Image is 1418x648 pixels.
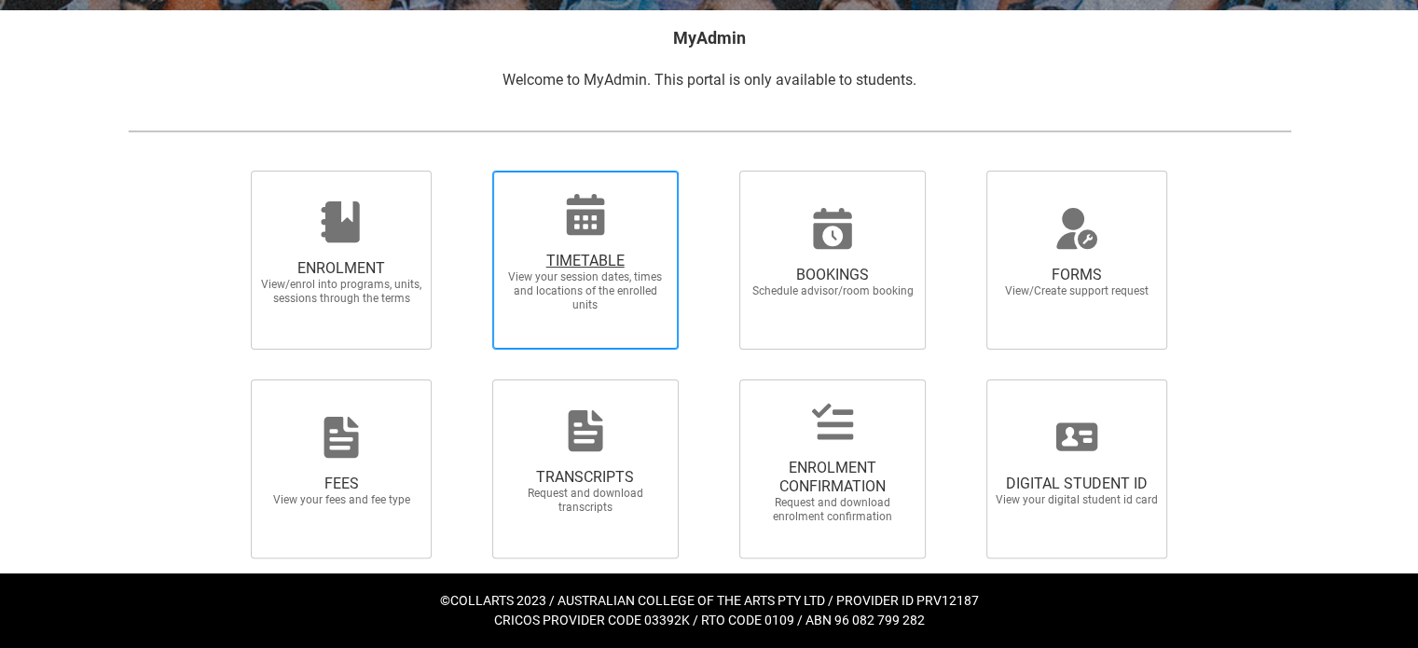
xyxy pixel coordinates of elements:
span: Welcome to MyAdmin. This portal is only available to students. [502,71,916,89]
span: Schedule advisor/room booking [750,284,915,298]
span: ENROLMENT [259,259,423,278]
span: View/Create support request [995,284,1159,298]
span: TIMETABLE [503,252,668,270]
span: View your fees and fee type [259,493,423,507]
span: View your digital student id card [995,493,1159,507]
span: FORMS [995,266,1159,284]
h2: MyAdmin [128,25,1291,50]
span: ENROLMENT CONFIRMATION [750,459,915,496]
span: FEES [259,475,423,493]
span: Request and download enrolment confirmation [750,496,915,524]
span: TRANSCRIPTS [503,468,668,487]
span: BOOKINGS [750,266,915,284]
span: DIGITAL STUDENT ID [995,475,1159,493]
span: View your session dates, times and locations of the enrolled units [503,270,668,312]
span: View/enrol into programs, units, sessions through the terms [259,278,423,306]
span: Request and download transcripts [503,487,668,515]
